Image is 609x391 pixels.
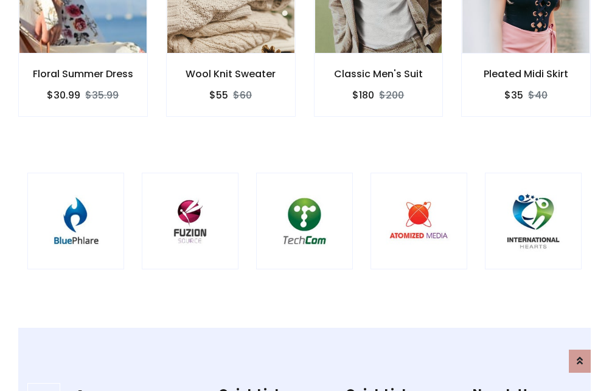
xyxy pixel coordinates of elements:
del: $200 [379,88,404,102]
h6: Floral Summer Dress [19,68,147,80]
h6: $35 [504,89,523,101]
del: $60 [233,88,252,102]
del: $35.99 [85,88,119,102]
h6: $30.99 [47,89,80,101]
h6: $55 [209,89,228,101]
h6: $180 [352,89,374,101]
h6: Wool Knit Sweater [167,68,295,80]
del: $40 [528,88,548,102]
h6: Classic Men's Suit [315,68,443,80]
h6: Pleated Midi Skirt [462,68,590,80]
